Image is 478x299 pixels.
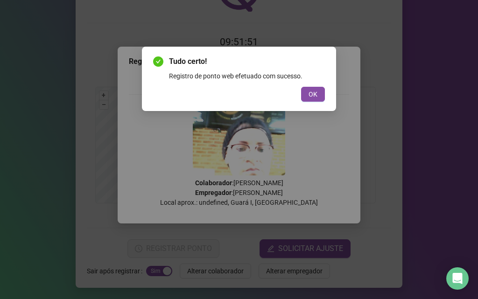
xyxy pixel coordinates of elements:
span: check-circle [153,56,163,67]
div: Open Intercom Messenger [446,267,469,290]
div: Registro de ponto web efetuado com sucesso. [169,71,325,81]
button: OK [301,87,325,102]
span: OK [309,89,317,99]
span: Tudo certo! [169,56,325,67]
